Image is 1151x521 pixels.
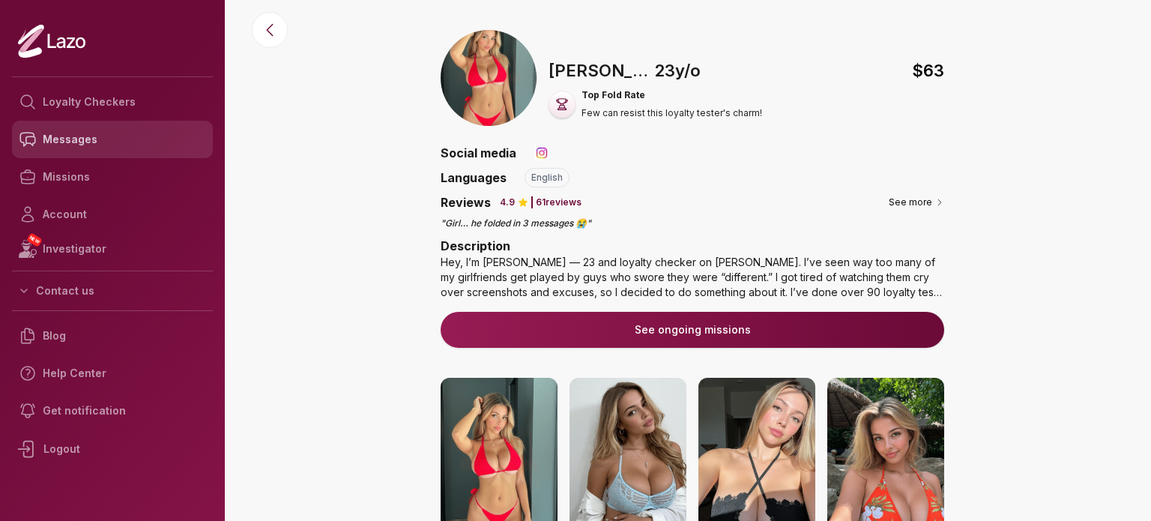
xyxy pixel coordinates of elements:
[26,232,43,247] span: NEW
[12,277,213,304] button: Contact us
[441,217,944,229] p: " Girl… he folded in 3 messages 😭 "
[549,58,650,83] p: [PERSON_NAME] ,
[534,145,549,160] img: instagram
[12,233,213,265] a: NEWInvestigator
[441,193,491,211] p: Reviews
[12,392,213,430] a: Get notification
[12,158,213,196] a: Missions
[441,312,944,348] button: See ongoing missions
[441,169,507,187] p: Languages
[12,196,213,233] a: Account
[441,144,516,162] p: Social media
[912,58,944,83] span: $ 63
[581,89,762,101] p: Top Fold Rate
[12,83,213,121] a: Loyalty Checkers
[655,58,701,83] p: 23 y/o
[441,238,510,253] span: Description
[441,255,944,300] div: Hey, I’m [PERSON_NAME] — 23 and loyalty checker on [PERSON_NAME]. I’ve seen way too many of my gi...
[12,121,213,158] a: Messages
[500,196,515,208] span: 4.9
[889,195,944,210] button: See more
[12,355,213,392] a: Help Center
[12,430,213,469] div: Logout
[441,30,537,126] img: profile image
[531,172,563,184] span: english
[441,306,944,363] a: See ongoing missions
[536,196,581,208] p: 61 reviews
[12,317,213,355] a: Blog
[581,107,762,119] p: Few can resist this loyalty tester's charm!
